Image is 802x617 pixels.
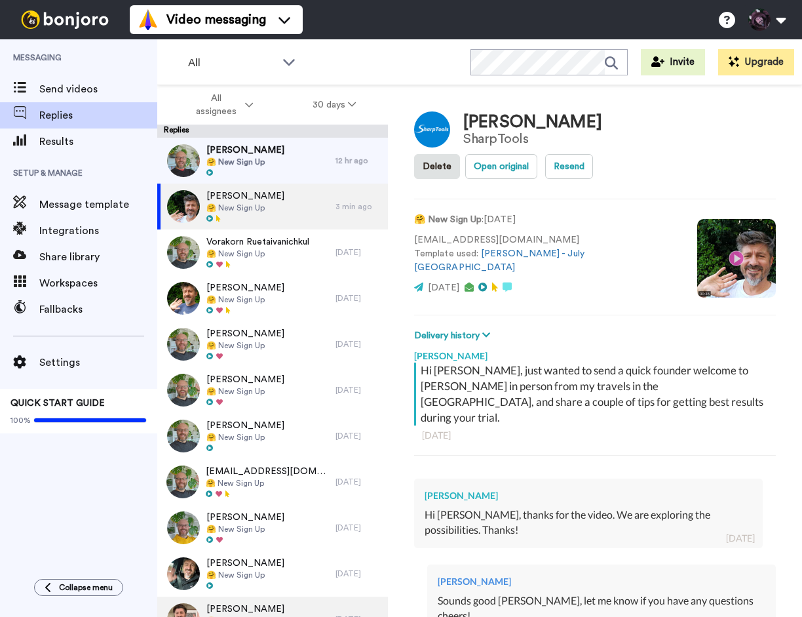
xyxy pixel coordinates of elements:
span: 100% [10,415,31,426]
div: Hi [PERSON_NAME], just wanted to send a quick founder welcome to [PERSON_NAME] in person from my ... [421,363,773,426]
img: 631b3f3c-ea0e-441f-a336-800312bcfc3c-thumb.jpg [167,282,200,315]
div: Hi [PERSON_NAME], thanks for the video. We are exploring the possibilities. Thanks! [425,508,752,538]
span: Workspaces [39,275,157,291]
div: Replies [157,125,388,138]
a: [PERSON_NAME]🤗 New Sign Up[DATE] [157,275,388,321]
span: 🤗 New Sign Up [206,203,284,213]
img: 2228b192-667b-4da4-8079-daa530eb79b3-thumb.jpg [167,144,200,177]
span: 🤗 New Sign Up [206,294,284,305]
span: [PERSON_NAME] [206,327,284,340]
img: 1c2a2d6c-f621-4ac2-aa6a-239eb9edddba-thumb.jpg [167,374,200,407]
img: d0823730-6f7f-4e52-bd7c-4cf3bfb07306-thumb.jpg [167,190,200,223]
button: Upgrade [718,49,794,75]
span: 🤗 New Sign Up [206,340,284,351]
span: 🤗 New Sign Up [206,432,284,443]
span: [PERSON_NAME] [206,189,284,203]
span: [PERSON_NAME] [206,511,284,524]
span: [PERSON_NAME] [206,419,284,432]
span: [PERSON_NAME] [206,144,284,157]
a: [PERSON_NAME] - July [GEOGRAPHIC_DATA] [414,249,584,272]
span: [EMAIL_ADDRESS][DOMAIN_NAME] [206,465,329,478]
div: [DATE] [335,339,381,349]
span: Integrations [39,223,157,239]
div: [PERSON_NAME] [463,113,602,132]
a: [PERSON_NAME]🤗 New Sign Up12 hr ago [157,138,388,184]
a: [PERSON_NAME]🤗 New Sign Up[DATE] [157,413,388,459]
div: [DATE] [335,568,381,579]
button: Open original [465,154,537,179]
a: Vorakorn Ruetaivanichkul🤗 New Sign Up[DATE] [157,229,388,275]
a: [PERSON_NAME]🤗 New Sign Up[DATE] [157,321,388,367]
button: Collapse menu [34,579,123,596]
span: [PERSON_NAME] [206,281,284,294]
span: Share library [39,249,157,265]
span: 🤗 New Sign Up [206,249,309,259]
p: : [DATE] [414,213,678,227]
span: Replies [39,108,157,123]
img: bj-logo-header-white.svg [16,10,114,29]
span: Fallbacks [39,302,157,317]
div: [DATE] [335,523,381,533]
a: [PERSON_NAME]🤗 New Sign Up3 min ago [157,184,388,229]
div: 3 min ago [335,201,381,212]
div: [DATE] [335,385,381,395]
img: f33cda64-340f-4753-b3ac-5768991b72f7-thumb.jpg [167,236,200,269]
img: b13f1872-c30e-46df-8b19-3585009c4f6a-thumb.jpg [167,328,200,361]
img: d995f0e2-6e6d-40df-be72-338cde5ee283-thumb.jpg [166,466,199,498]
div: 12 hr ago [335,155,381,166]
img: 5f7a1643-835f-468a-9300-6c6f8e6c990c-thumb.jpg [167,420,200,452]
button: Resend [545,154,593,179]
span: [PERSON_NAME] [206,557,284,570]
button: Invite [641,49,705,75]
span: Results [39,134,157,149]
span: Send videos [39,81,157,97]
a: [PERSON_NAME]🤗 New Sign Up[DATE] [157,505,388,551]
span: Collapse menu [59,582,113,593]
span: Message template [39,197,157,212]
button: Delivery history [414,328,494,343]
button: Delete [414,154,460,179]
span: Settings [39,355,157,370]
span: [DATE] [428,283,459,292]
div: [DATE] [335,293,381,304]
div: [DATE] [335,431,381,441]
strong: 🤗 New Sign Up [414,215,482,224]
a: [EMAIL_ADDRESS][DOMAIN_NAME]🤗 New Sign Up[DATE] [157,459,388,505]
button: All assignees [160,87,283,123]
div: [DATE] [335,247,381,258]
span: [PERSON_NAME] [206,603,284,616]
div: SharpTools [463,132,602,146]
img: 65ea2529-93b3-427e-97f8-1dbbefbae5d0-thumb.jpg [167,557,200,590]
span: [PERSON_NAME] [206,373,284,386]
span: 🤗 New Sign Up [206,157,284,167]
span: 🤗 New Sign Up [206,570,284,580]
div: [PERSON_NAME] [414,343,776,363]
img: vm-color.svg [138,9,159,30]
button: 30 days [283,93,386,117]
span: 🤗 New Sign Up [206,524,284,534]
span: 🤗 New Sign Up [206,478,329,488]
img: 47664b72-c03d-4346-8aa1-35dff5b038a4-thumb.jpg [167,511,200,544]
div: [PERSON_NAME] [425,489,752,502]
img: Image of Tycho Elings [414,111,450,148]
span: All [188,55,276,71]
div: [DATE] [726,532,755,545]
div: [DATE] [422,429,768,442]
span: QUICK START GUIDE [10,399,105,408]
span: 🤗 New Sign Up [206,386,284,397]
div: [DATE] [335,477,381,487]
p: [EMAIL_ADDRESS][DOMAIN_NAME] Template used: [414,233,678,275]
span: All assignees [189,92,242,118]
span: Vorakorn Ruetaivanichkul [206,235,309,249]
a: [PERSON_NAME]🤗 New Sign Up[DATE] [157,551,388,597]
span: Video messaging [166,10,266,29]
a: [PERSON_NAME]🤗 New Sign Up[DATE] [157,367,388,413]
div: [PERSON_NAME] [438,575,765,588]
